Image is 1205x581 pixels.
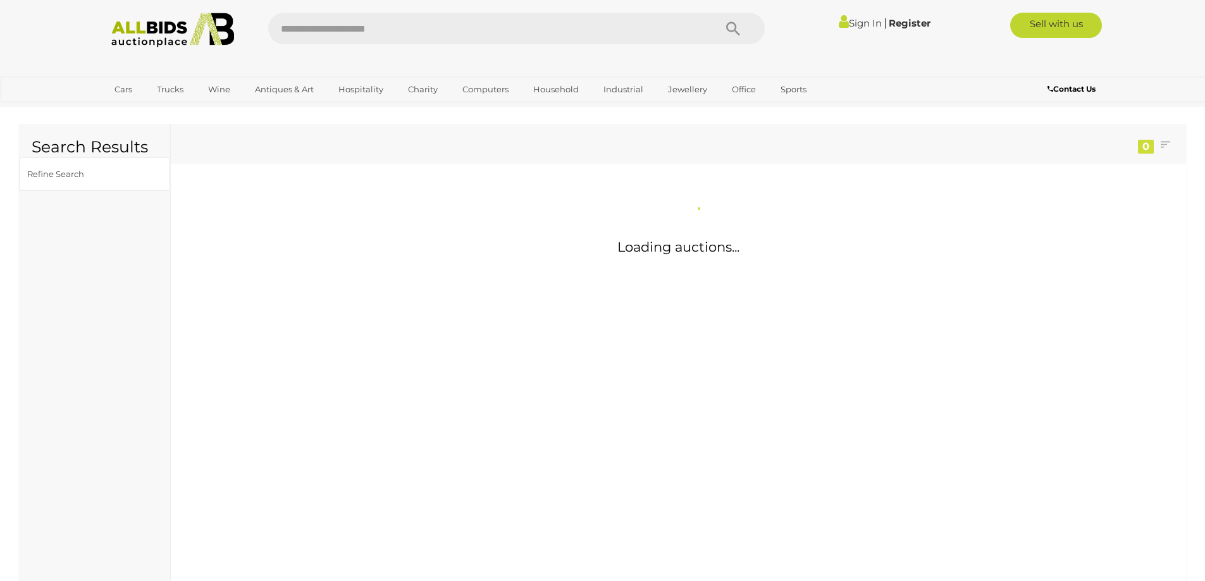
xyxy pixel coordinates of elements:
a: Industrial [595,79,652,100]
button: Search [701,13,765,44]
img: Allbids.com.au [104,13,242,47]
a: Charity [400,79,446,100]
a: [GEOGRAPHIC_DATA] [106,100,213,121]
h2: Search Results [32,138,158,156]
span: Loading auctions... [617,239,739,255]
a: Sign In [839,17,882,29]
a: Contact Us [1047,82,1099,96]
a: Trucks [149,79,192,100]
b: Contact Us [1047,84,1096,94]
a: Wine [200,79,238,100]
a: Cars [106,79,140,100]
a: Register [889,17,930,29]
a: Sell with us [1010,13,1102,38]
a: Computers [454,79,517,100]
a: Jewellery [660,79,715,100]
a: Sports [772,79,815,100]
div: Refine Search [27,167,132,181]
div: 0 [1138,140,1154,154]
span: | [884,16,887,30]
a: Antiques & Art [247,79,322,100]
a: Hospitality [330,79,392,100]
a: Household [525,79,587,100]
a: Office [724,79,764,100]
